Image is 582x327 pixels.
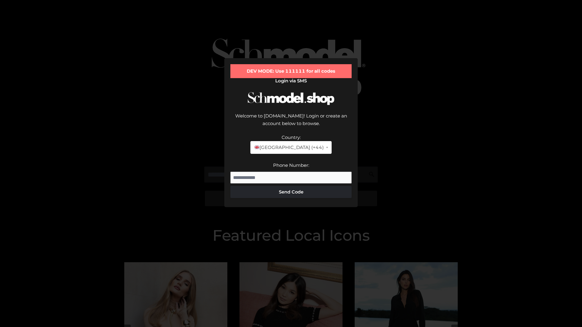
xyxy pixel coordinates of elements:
img: 🇬🇧 [255,145,259,150]
h2: Login via SMS [230,78,352,84]
label: Country: [282,134,301,140]
button: Send Code [230,186,352,198]
div: DEV MODE: Use 111111 for all codes [230,64,352,78]
div: Welcome to [DOMAIN_NAME]! Login or create an account below to browse. [230,112,352,134]
label: Phone Number: [273,162,309,168]
img: Schmodel Logo [246,87,336,111]
span: [GEOGRAPHIC_DATA] (+44) [254,144,323,151]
